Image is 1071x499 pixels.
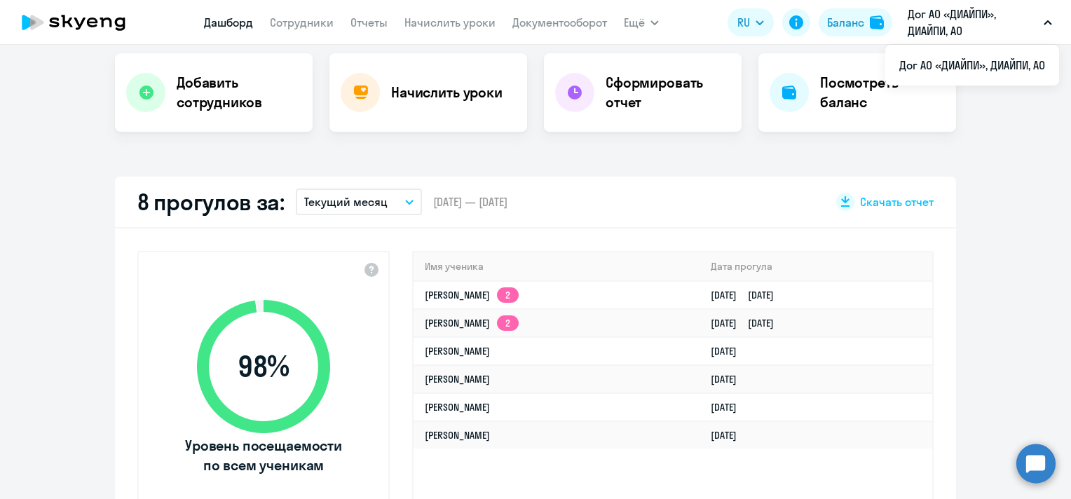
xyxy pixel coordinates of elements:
[204,15,253,29] a: Дашборд
[425,429,490,442] a: [PERSON_NAME]
[137,188,285,216] h2: 8 прогулов за:
[624,14,645,31] span: Ещё
[177,73,301,112] h4: Добавить сотрудников
[512,15,607,29] a: Документооборот
[711,317,785,329] a: [DATE][DATE]
[183,350,344,383] span: 98 %
[296,189,422,215] button: Текущий месяц
[183,436,344,475] span: Уровень посещаемости по всем ученикам
[700,252,932,281] th: Дата прогула
[497,287,519,303] app-skyeng-badge: 2
[433,194,507,210] span: [DATE] — [DATE]
[425,373,490,385] a: [PERSON_NAME]
[860,194,934,210] span: Скачать отчет
[827,14,864,31] div: Баланс
[624,8,659,36] button: Ещё
[425,317,519,329] a: [PERSON_NAME]2
[711,401,748,413] a: [DATE]
[711,289,785,301] a: [DATE][DATE]
[404,15,496,29] a: Начислить уроки
[304,193,388,210] p: Текущий месяц
[885,45,1059,86] ul: Ещё
[425,345,490,357] a: [PERSON_NAME]
[870,15,884,29] img: balance
[606,73,730,112] h4: Сформировать отчет
[350,15,388,29] a: Отчеты
[497,315,519,331] app-skyeng-badge: 2
[414,252,700,281] th: Имя ученика
[728,8,774,36] button: RU
[425,289,519,301] a: [PERSON_NAME]2
[711,429,748,442] a: [DATE]
[425,401,490,413] a: [PERSON_NAME]
[820,73,945,112] h4: Посмотреть баланс
[270,15,334,29] a: Сотрудники
[711,345,748,357] a: [DATE]
[908,6,1038,39] p: Дог АО «ДИАЙПИ», ДИАЙПИ, АО
[737,14,750,31] span: RU
[711,373,748,385] a: [DATE]
[391,83,503,102] h4: Начислить уроки
[819,8,892,36] button: Балансbalance
[901,6,1059,39] button: Дог АО «ДИАЙПИ», ДИАЙПИ, АО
